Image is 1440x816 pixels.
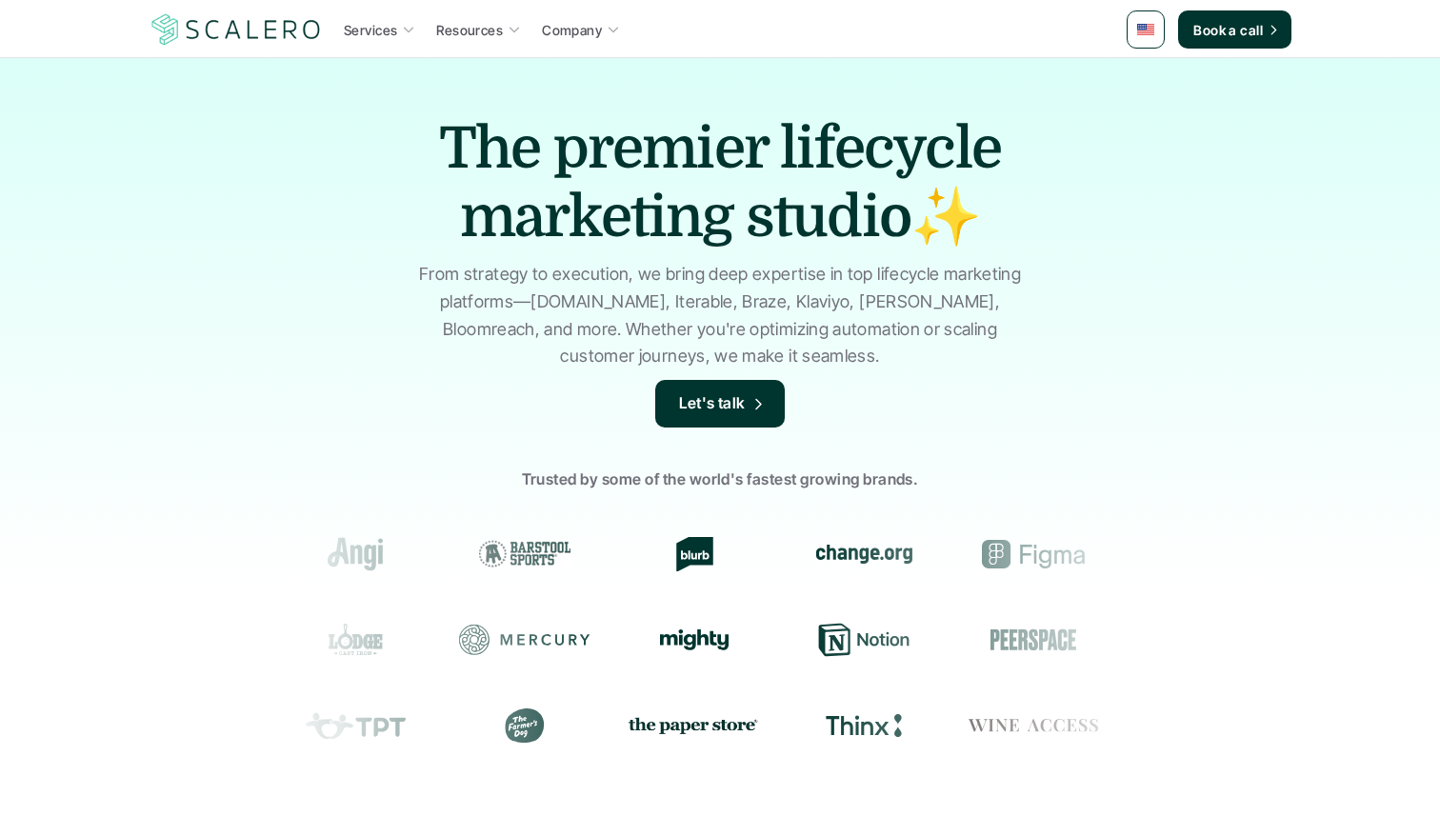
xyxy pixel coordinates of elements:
[968,537,1099,571] div: Figma
[1137,708,1269,743] div: Prose
[1178,10,1291,49] a: Book a call
[968,623,1099,657] div: Peerspace
[290,708,421,743] div: Teachers Pay Teachers
[798,708,930,743] div: Thinx
[436,20,503,40] p: Resources
[679,391,746,416] p: Let's talk
[968,708,1099,743] div: Wine Access
[1137,623,1269,657] div: Resy
[459,623,590,657] div: Mercury
[290,537,421,571] div: Angi
[387,114,1053,251] h1: The premier lifecycle marketing studio✨
[798,537,930,571] div: change.org
[410,261,1030,370] p: From strategy to execution, we bring deep expertise in top lifecycle marketing platforms—[DOMAIN_...
[149,12,324,47] a: Scalero company logo
[629,629,760,650] div: Mighty Networks
[798,623,930,657] div: Notion
[655,380,785,428] a: Let's talk
[542,20,602,40] p: Company
[629,713,760,737] img: the paper store
[459,537,590,571] div: Barstool
[149,11,324,48] img: Scalero company logo
[629,537,760,571] div: Blurb
[290,623,421,657] div: Lodge Cast Iron
[344,20,397,40] p: Services
[1157,543,1249,566] img: Groome
[459,708,590,743] div: The Farmer's Dog
[1193,20,1263,40] p: Book a call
